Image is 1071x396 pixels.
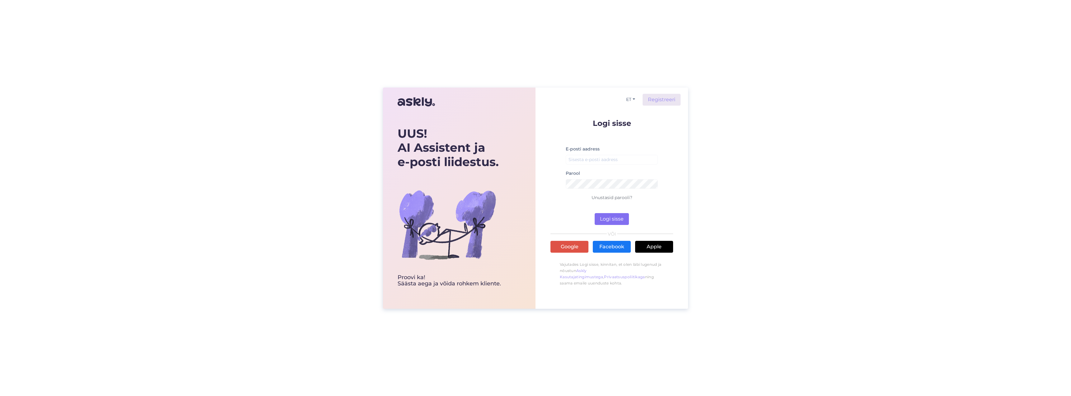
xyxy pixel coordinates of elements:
[398,274,501,287] div: Proovi ka! Säästa aega ja võida rohkem kliente.
[566,155,658,165] input: Sisesta e-posti aadress
[550,241,588,253] a: Google
[643,94,681,106] a: Registreeri
[635,241,673,253] a: Apple
[560,268,603,279] a: Askly Kasutajatingimustega
[550,119,673,127] p: Logi sisse
[566,170,580,177] label: Parool
[398,175,497,274] img: bg-askly
[398,126,501,169] div: UUS! AI Assistent ja e-posti liidestus.
[595,213,629,225] button: Logi sisse
[592,195,632,200] a: Unustasid parooli?
[604,274,645,279] a: Privaatsuspoliitikaga
[398,94,435,109] img: Askly
[593,241,631,253] a: Facebook
[624,95,638,104] button: ET
[566,146,600,152] label: E-posti aadress
[550,258,673,289] p: Vajutades Logi sisse, kinnitan, et olen läbi lugenud ja nõustun , ning saama emaile uuenduste kohta.
[607,232,617,236] span: VÕI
